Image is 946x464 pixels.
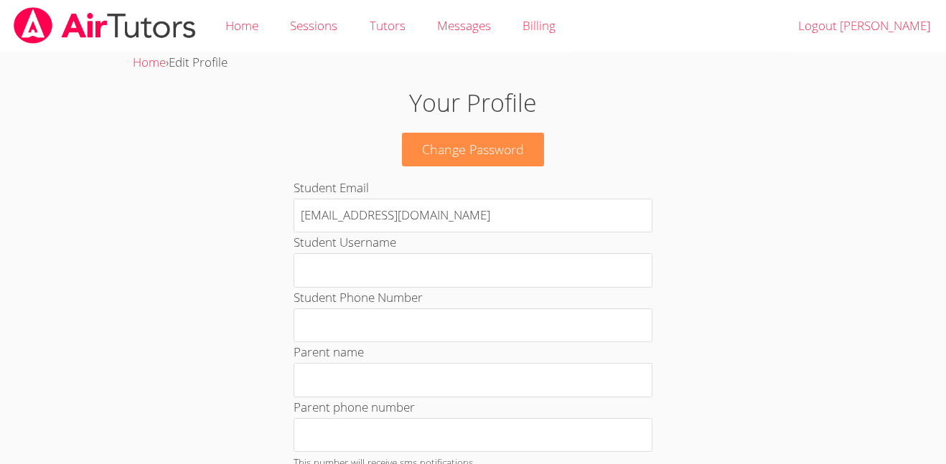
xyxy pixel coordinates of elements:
div: › [133,52,814,73]
label: Student Username [294,234,396,250]
a: Change Password [402,133,544,166]
a: Home [133,54,166,70]
label: Parent name [294,344,364,360]
label: Student Email [294,179,369,196]
span: Edit Profile [169,54,228,70]
label: Student Phone Number [294,289,423,306]
label: Parent phone number [294,399,415,415]
img: airtutors_banner-c4298cdbf04f3fff15de1276eac7730deb9818008684d7c2e4769d2f7ddbe033.png [12,7,197,44]
h1: Your Profile [217,85,729,121]
span: Messages [437,17,491,34]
